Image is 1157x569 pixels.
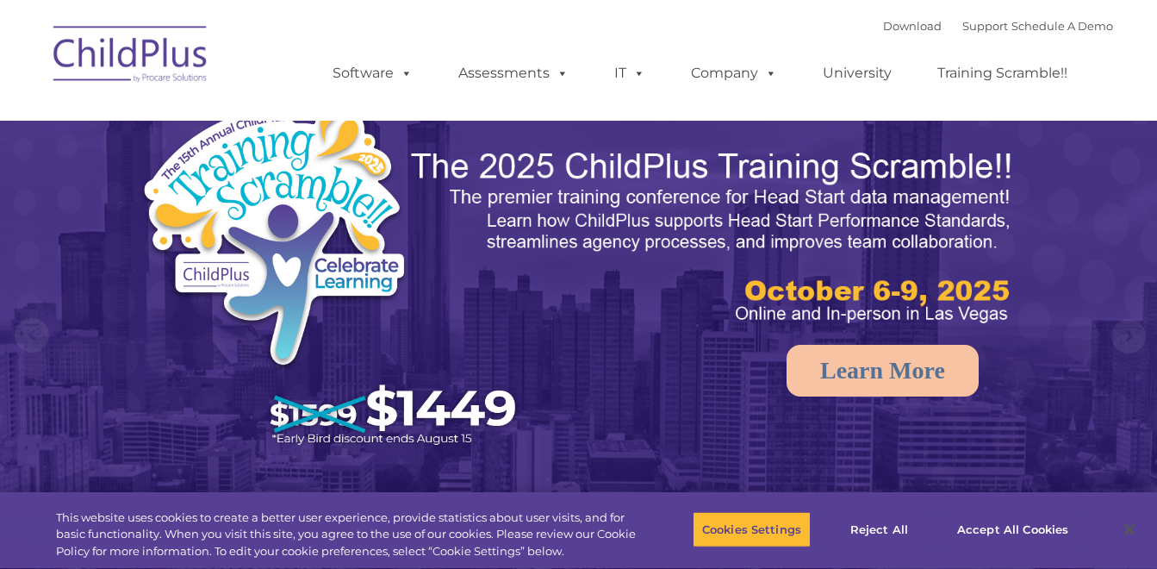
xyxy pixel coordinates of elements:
span: Last name [239,114,292,127]
a: Software [315,56,430,91]
a: Learn More [787,345,979,397]
a: Download [883,19,942,33]
img: ChildPlus by Procare Solutions [45,14,217,100]
font: | [883,19,1113,33]
a: Company [674,56,794,91]
a: Schedule A Demo [1011,19,1113,33]
button: Accept All Cookies [948,511,1078,547]
div: This website uses cookies to create a better user experience, provide statistics about user visit... [56,510,637,560]
a: University [806,56,909,91]
a: Training Scramble!! [920,56,1085,91]
a: Support [962,19,1008,33]
a: Assessments [441,56,586,91]
a: IT [597,56,662,91]
button: Cookies Settings [693,511,811,547]
button: Close [1110,510,1148,548]
span: Phone number [239,184,313,197]
button: Reject All [825,511,933,547]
